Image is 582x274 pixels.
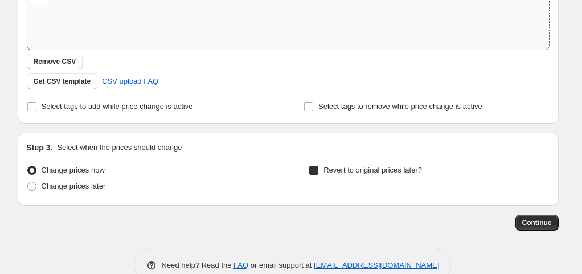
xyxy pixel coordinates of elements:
a: CSV upload FAQ [95,72,165,91]
span: Select tags to remove while price change is active [318,102,482,111]
span: Change prices now [42,166,105,174]
button: Remove CSV [27,54,83,69]
a: [EMAIL_ADDRESS][DOMAIN_NAME] [314,261,439,269]
span: Revert to original prices later? [323,166,422,174]
p: Select when the prices should change [57,142,182,153]
span: Select tags to add while price change is active [42,102,193,111]
span: Change prices later [42,182,106,190]
a: FAQ [233,261,248,269]
span: Need help? Read the [162,261,234,269]
span: Get CSV template [34,77,91,86]
span: CSV upload FAQ [102,76,158,87]
span: Continue [522,218,552,227]
h2: Step 3. [27,142,53,153]
button: Continue [515,215,559,231]
button: Get CSV template [27,73,98,89]
span: or email support at [248,261,314,269]
span: Remove CSV [34,57,76,66]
